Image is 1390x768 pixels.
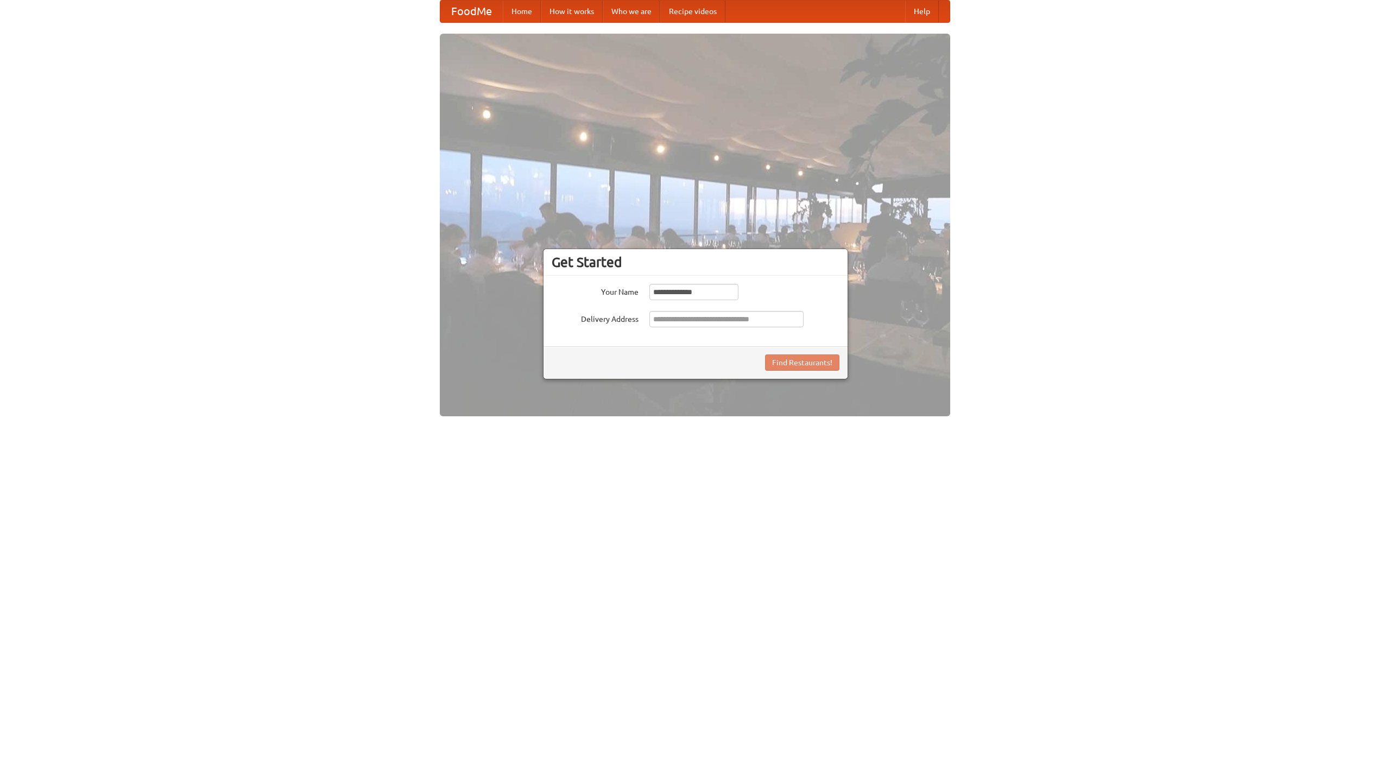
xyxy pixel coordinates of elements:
h3: Get Started [552,254,839,270]
label: Your Name [552,284,639,297]
a: Recipe videos [660,1,725,22]
button: Find Restaurants! [765,354,839,371]
a: How it works [541,1,603,22]
a: Who we are [603,1,660,22]
label: Delivery Address [552,311,639,325]
a: Home [503,1,541,22]
a: Help [905,1,939,22]
a: FoodMe [440,1,503,22]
